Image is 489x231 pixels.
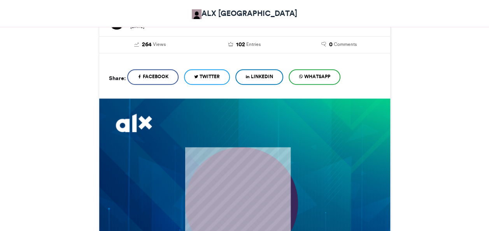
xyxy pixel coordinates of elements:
a: WhatsApp [289,69,340,85]
img: ALX Africa [192,9,202,19]
a: Twitter [184,69,230,85]
span: 264 [142,40,152,49]
a: 0 Comments [298,40,380,49]
span: WhatsApp [304,73,330,80]
span: Views [153,41,166,48]
span: Entries [246,41,261,48]
span: LinkedIn [251,73,273,80]
a: ALX [GEOGRAPHIC_DATA] [192,8,297,19]
span: Facebook [143,73,168,80]
span: Twitter [200,73,220,80]
span: 0 [329,40,333,49]
span: Comments [334,41,357,48]
a: 102 Entries [203,40,286,49]
span: 102 [236,40,245,49]
h5: Share: [109,73,126,83]
a: Facebook [127,69,179,85]
a: LinkedIn [235,69,283,85]
a: 264 Views [109,40,192,49]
